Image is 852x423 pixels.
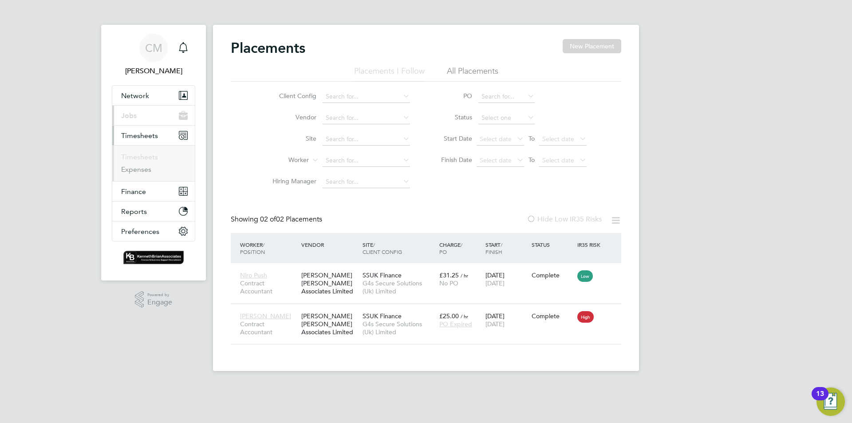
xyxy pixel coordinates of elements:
[432,134,472,142] label: Start Date
[135,291,173,308] a: Powered byEngage
[480,156,512,164] span: Select date
[265,134,316,142] label: Site
[240,279,297,295] span: Contract Accountant
[485,320,505,328] span: [DATE]
[112,106,195,125] button: Jobs
[526,154,537,166] span: To
[299,237,360,253] div: Vendor
[123,250,184,265] img: kennethbrian-logo-retina.png
[265,177,316,185] label: Hiring Manager
[323,133,410,146] input: Search for...
[432,92,472,100] label: PO
[478,91,535,103] input: Search for...
[260,215,322,224] span: 02 Placements
[563,39,621,53] button: New Placement
[238,266,621,274] a: Niro PushContract Accountant[PERSON_NAME] [PERSON_NAME] Associates LimitedSSUK FinanceG4s Secure ...
[483,308,529,332] div: [DATE]
[240,312,291,320] span: [PERSON_NAME]
[265,113,316,121] label: Vendor
[437,237,483,260] div: Charge
[112,145,195,181] div: Timesheets
[260,215,276,224] span: 02 of
[532,271,573,279] div: Complete
[363,312,402,320] span: SSUK Finance
[112,34,195,76] a: CM[PERSON_NAME]
[480,135,512,143] span: Select date
[121,165,151,174] a: Expenses
[258,156,309,165] label: Worker
[147,299,172,306] span: Engage
[439,271,459,279] span: £31.25
[121,227,159,236] span: Preferences
[363,279,435,295] span: G4s Secure Solutions (Uk) Limited
[323,176,410,188] input: Search for...
[101,25,206,281] nav: Main navigation
[112,202,195,221] button: Reports
[439,312,459,320] span: £25.00
[542,135,574,143] span: Select date
[526,133,537,144] span: To
[542,156,574,164] span: Select date
[439,279,458,287] span: No PO
[112,221,195,241] button: Preferences
[238,307,621,315] a: [PERSON_NAME]Contract Accountant[PERSON_NAME] [PERSON_NAME] Associates LimitedSSUK FinanceG4s Sec...
[360,237,437,260] div: Site
[432,113,472,121] label: Status
[112,126,195,145] button: Timesheets
[299,267,360,300] div: [PERSON_NAME] [PERSON_NAME] Associates Limited
[447,66,498,82] li: All Placements
[121,153,158,161] a: Timesheets
[323,112,410,124] input: Search for...
[323,91,410,103] input: Search for...
[121,187,146,196] span: Finance
[363,320,435,336] span: G4s Secure Solutions (Uk) Limited
[461,272,468,279] span: / hr
[354,66,425,82] li: Placements I Follow
[577,311,594,323] span: High
[231,39,305,57] h2: Placements
[532,312,573,320] div: Complete
[363,271,402,279] span: SSUK Finance
[439,241,462,255] span: / PO
[577,270,593,282] span: Low
[485,241,502,255] span: / Finish
[240,241,265,255] span: / Position
[529,237,576,253] div: Status
[145,42,162,54] span: CM
[112,182,195,201] button: Finance
[816,387,845,416] button: Open Resource Center, 13 new notifications
[575,237,606,253] div: IR35 Risk
[461,313,468,320] span: / hr
[112,86,195,105] button: Network
[121,91,149,100] span: Network
[121,111,137,120] span: Jobs
[527,215,602,224] label: Hide Low IR35 Risks
[432,156,472,164] label: Finish Date
[299,308,360,341] div: [PERSON_NAME] [PERSON_NAME] Associates Limited
[147,291,172,299] span: Powered by
[121,131,158,140] span: Timesheets
[121,207,147,216] span: Reports
[112,66,195,76] span: Conor Mustoe
[439,320,472,328] span: PO Expired
[240,320,297,336] span: Contract Accountant
[238,237,299,260] div: Worker
[323,154,410,167] input: Search for...
[478,112,535,124] input: Select one
[363,241,402,255] span: / Client Config
[816,394,824,405] div: 13
[231,215,324,224] div: Showing
[483,267,529,292] div: [DATE]
[240,271,267,279] span: Niro Push
[112,250,195,265] a: Go to home page
[483,237,529,260] div: Start
[265,92,316,100] label: Client Config
[485,279,505,287] span: [DATE]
